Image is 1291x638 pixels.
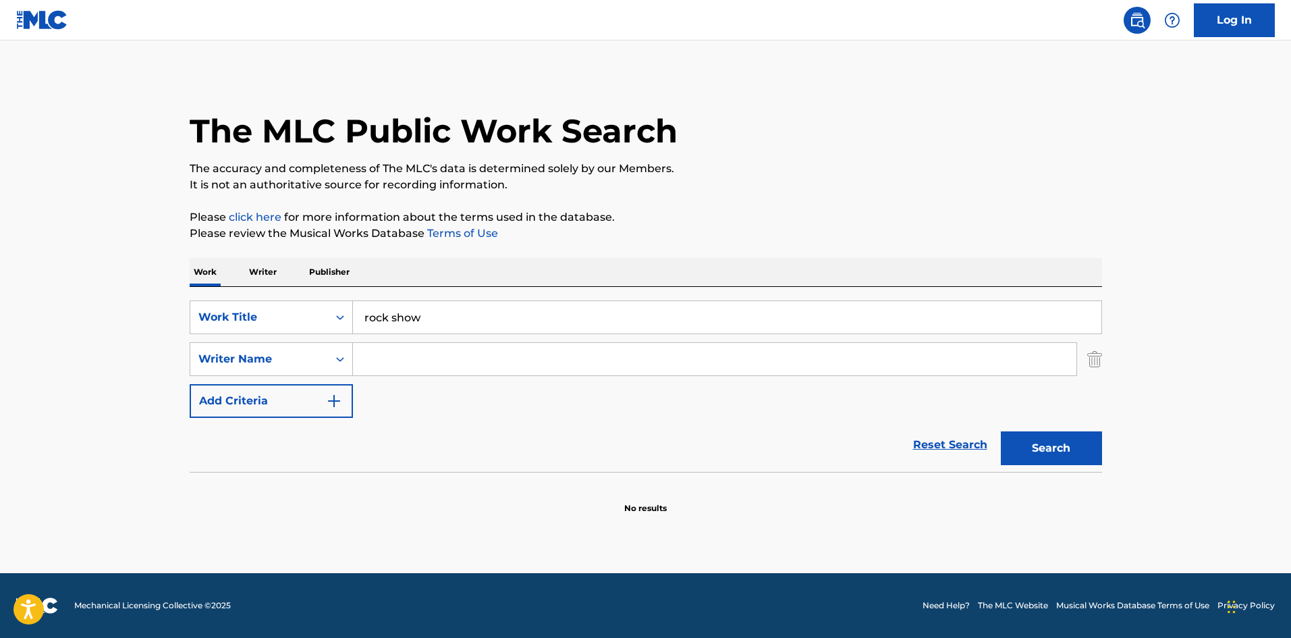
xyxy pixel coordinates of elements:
a: Terms of Use [424,227,498,240]
a: click here [229,211,281,223]
form: Search Form [190,300,1102,472]
a: The MLC Website [978,600,1048,612]
img: search [1129,12,1145,28]
a: Reset Search [906,430,994,460]
h1: The MLC Public Work Search [190,111,678,151]
p: Work [190,258,221,286]
iframe: Chat Widget [1224,573,1291,638]
p: Publisher [305,258,354,286]
button: Add Criteria [190,384,353,418]
button: Search [1001,431,1102,465]
a: Musical Works Database Terms of Use [1056,600,1209,612]
a: Need Help? [923,600,970,612]
p: The accuracy and completeness of The MLC's data is determined solely by our Members. [190,161,1102,177]
img: help [1164,12,1180,28]
a: Privacy Policy [1217,600,1275,612]
div: Writer Name [198,351,320,367]
p: It is not an authoritative source for recording information. [190,177,1102,193]
img: 9d2ae6d4665cec9f34b9.svg [326,393,342,409]
div: Help [1159,7,1186,34]
span: Mechanical Licensing Collective © 2025 [74,600,231,612]
div: Drag [1228,587,1236,627]
img: Delete Criterion [1087,342,1102,376]
div: Work Title [198,309,320,325]
a: Public Search [1124,7,1151,34]
img: MLC Logo [16,10,68,30]
p: Please review the Musical Works Database [190,225,1102,242]
img: logo [16,597,58,614]
a: Log In [1194,3,1275,37]
p: Writer [245,258,281,286]
p: No results [624,486,667,514]
p: Please for more information about the terms used in the database. [190,209,1102,225]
